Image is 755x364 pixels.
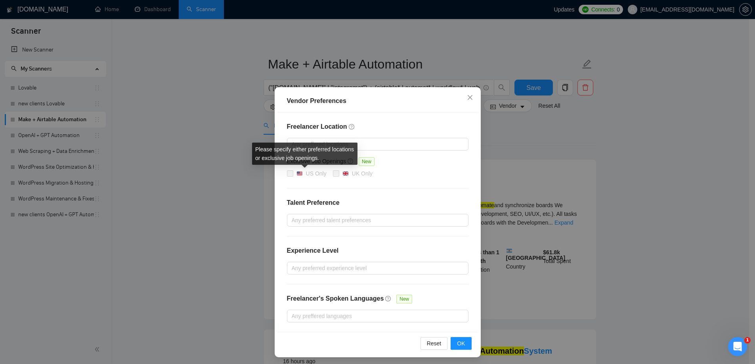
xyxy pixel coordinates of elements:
div: Vendor Preferences [287,96,468,106]
h4: Freelancer Location [287,122,468,131]
div: UK Only [352,169,373,178]
div: US Only [306,169,327,178]
img: 🇬🇧 [343,171,348,176]
span: OK [457,339,465,348]
h4: Freelancer's Spoken Languages [287,294,384,303]
span: New [396,295,412,303]
button: OK [451,337,471,350]
h4: Experience Level [287,246,339,255]
button: Reset [421,337,448,350]
span: 1 [744,337,751,343]
span: close [467,94,473,101]
div: Please specify either preferred locations or exclusive job openings. [252,143,357,165]
span: question-circle [385,295,392,302]
button: Close [459,87,481,109]
h4: Talent Preference [287,198,468,208]
span: question-circle [349,124,355,130]
span: Reset [427,339,442,348]
iframe: Intercom live chat [728,337,747,356]
img: 🇺🇸 [297,171,302,176]
span: New [359,157,375,166]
